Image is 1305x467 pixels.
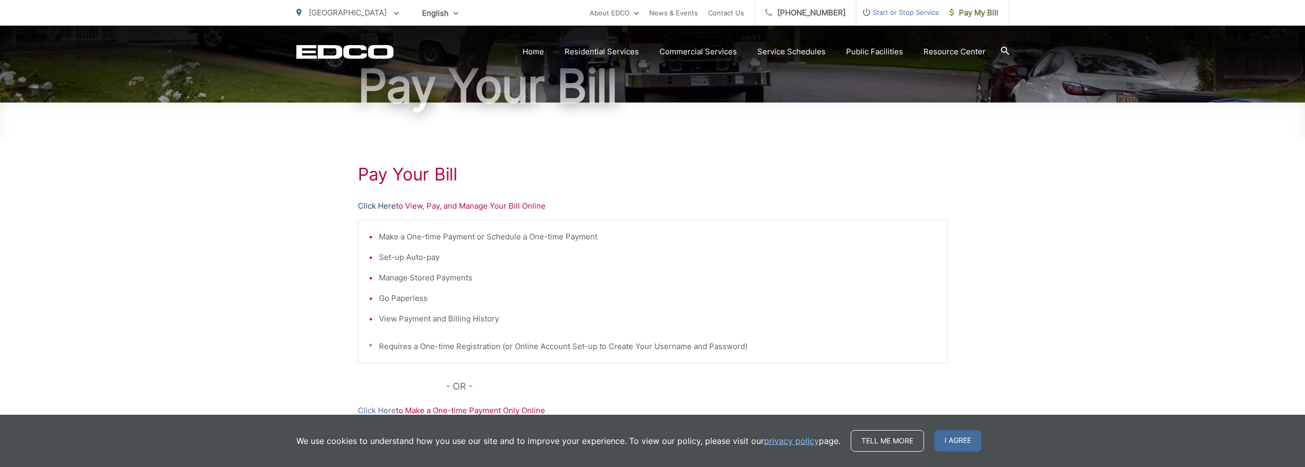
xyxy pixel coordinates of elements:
a: Click Here [358,404,396,417]
a: Click Here [358,200,396,212]
a: Resource Center [923,46,986,58]
a: Service Schedules [757,46,826,58]
p: * Requires a One-time Registration (or Online Account Set-up to Create Your Username and Password) [369,340,937,353]
p: - OR - [446,379,948,394]
a: Residential Services [565,46,639,58]
p: to Make a One-time Payment Only Online [358,404,948,417]
span: English [414,4,466,22]
h1: Pay Your Bill [296,60,1009,112]
span: Pay My Bill [950,7,998,19]
a: Commercial Services [659,46,737,58]
span: [GEOGRAPHIC_DATA] [309,8,387,17]
li: Set-up Auto-pay [379,251,937,263]
p: to View, Pay, and Manage Your Bill Online [358,200,948,212]
a: Contact Us [708,7,744,19]
li: View Payment and Billing History [379,313,937,325]
a: EDCD logo. Return to the homepage. [296,45,394,59]
a: privacy policy [764,435,819,447]
li: Make a One-time Payment or Schedule a One-time Payment [379,231,937,243]
a: About EDCO [590,7,639,19]
span: I agree [934,430,981,452]
li: Go Paperless [379,292,937,304]
li: Manage Stored Payments [379,272,937,284]
a: News & Events [649,7,698,19]
p: We use cookies to understand how you use our site and to improve your experience. To view our pol... [296,435,840,447]
a: Public Facilities [846,46,903,58]
h1: Pay Your Bill [358,164,948,185]
a: Home [523,46,544,58]
a: Tell me more [851,430,924,452]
